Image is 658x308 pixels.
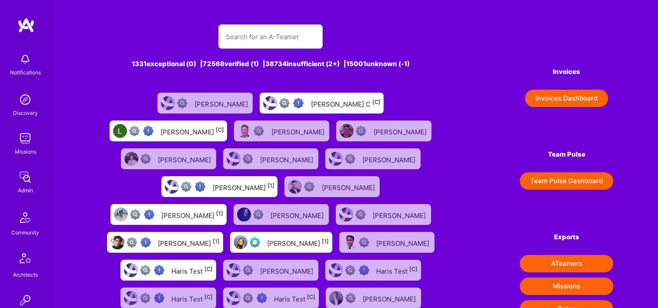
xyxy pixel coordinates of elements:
[322,256,424,284] a: User AvatarNot fully vettedHigh Potential UserHaris Test[C]
[158,237,220,248] div: [PERSON_NAME]
[181,181,191,192] img: Not fully vetted
[363,292,418,304] div: [PERSON_NAME]
[520,255,613,272] button: ATeamers
[263,96,277,110] img: User Avatar
[124,263,138,277] img: User Avatar
[97,59,444,68] div: 1331 exceptional (0) | 72568 verified (1) | 38734 insufficient (2+) | 15001 unknown (-1)
[140,265,150,275] img: Not fully vetted
[110,235,124,249] img: User Avatar
[127,237,137,248] img: Not fully vetted
[267,182,274,189] sup: [1]
[104,228,227,256] a: User AvatarNot fully vettedHigh Potential User[PERSON_NAME][1]
[339,208,353,221] img: User Avatar
[161,209,223,220] div: [PERSON_NAME]
[17,50,34,68] img: bell
[227,152,240,166] img: User Avatar
[340,124,354,138] img: User Avatar
[355,209,366,220] img: Not Scrubbed
[114,208,128,221] img: User Avatar
[267,237,329,248] div: [PERSON_NAME]
[281,173,383,201] a: User AvatarNot Scrubbed[PERSON_NAME]
[161,96,175,110] img: User Avatar
[520,151,613,158] h4: Team Pulse
[250,237,260,248] img: Evaluation Call Pending
[17,91,34,108] img: discovery
[154,89,256,117] a: User AvatarNot Scrubbed[PERSON_NAME]
[520,90,613,107] a: Invoices Dashboard
[171,292,213,304] div: Haris Test
[15,147,36,156] div: Missions
[237,208,251,221] img: User Avatar
[274,292,315,304] div: Haris Test
[362,153,417,164] div: [PERSON_NAME]
[215,127,224,133] sup: [C]
[372,99,380,105] sup: [C]
[271,125,326,137] div: [PERSON_NAME]
[234,235,247,249] img: User Avatar
[227,263,240,277] img: User Avatar
[124,152,138,166] img: User Avatar
[329,263,343,277] img: User Avatar
[311,97,380,109] div: [PERSON_NAME] C
[220,145,322,173] a: User AvatarNot Scrubbed[PERSON_NAME]
[225,26,316,48] input: Search for an A-Teamer
[204,294,213,300] sup: [C]
[359,237,369,248] img: Not Scrubbed
[345,154,355,164] img: Not Scrubbed
[143,126,154,136] img: High Potential User
[216,210,223,217] sup: [1]
[195,181,205,192] img: High Potential User
[260,264,315,276] div: [PERSON_NAME]
[107,201,230,228] a: User AvatarNot fully vettedHigh Potential User[PERSON_NAME][1]
[158,153,213,164] div: [PERSON_NAME]
[13,270,38,279] div: Architects
[227,228,336,256] a: User AvatarEvaluation Call Pending[PERSON_NAME][1]
[230,201,332,228] a: User AvatarNot Scrubbed[PERSON_NAME]
[220,256,322,284] a: User AvatarNot Scrubbed[PERSON_NAME]
[520,233,613,241] h4: Exports
[140,154,151,164] img: Not Scrubbed
[15,207,36,228] img: Community
[409,266,418,272] sup: [C]
[194,97,249,109] div: [PERSON_NAME]
[525,90,608,107] button: Invoices Dashboard
[10,68,41,77] div: Notifications
[376,237,431,248] div: [PERSON_NAME]
[321,181,376,192] div: [PERSON_NAME]
[356,126,366,136] img: Not Scrubbed
[17,130,34,147] img: teamwork
[160,125,224,137] div: [PERSON_NAME]
[165,180,179,194] img: User Avatar
[158,173,281,201] a: User AvatarNot fully vettedHigh Potential User[PERSON_NAME][1]
[520,172,613,190] button: Team Pulse Dashboard
[336,228,438,256] a: User AvatarNot Scrubbed[PERSON_NAME]
[520,278,613,295] button: Missions
[257,293,267,303] img: High Potential User
[130,209,140,220] img: Not fully vetted
[140,293,150,303] img: Not fully vetted
[154,293,164,303] img: High Potential User
[113,124,127,138] img: User Avatar
[117,145,220,173] a: User AvatarNot Scrubbed[PERSON_NAME]
[373,209,428,220] div: [PERSON_NAME]
[307,294,315,300] sup: [C]
[13,108,38,117] div: Discovery
[359,265,369,275] img: High Potential User
[17,17,35,33] img: logo
[15,249,36,270] img: Architects
[345,293,356,303] img: Not Scrubbed
[171,264,213,276] div: Haris Test
[373,125,428,137] div: [PERSON_NAME]
[129,126,140,136] img: Not fully vetted
[18,186,33,195] div: Admin
[376,264,418,276] div: Haris Test
[253,209,264,220] img: Not Scrubbed
[322,238,329,244] sup: [1]
[213,238,220,244] sup: [1]
[345,265,355,275] img: Not fully vetted
[520,68,613,76] h4: Invoices
[227,291,240,305] img: User Avatar
[333,117,435,145] a: User AvatarNot Scrubbed[PERSON_NAME]
[243,265,253,275] img: Not Scrubbed
[204,266,213,272] sup: [C]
